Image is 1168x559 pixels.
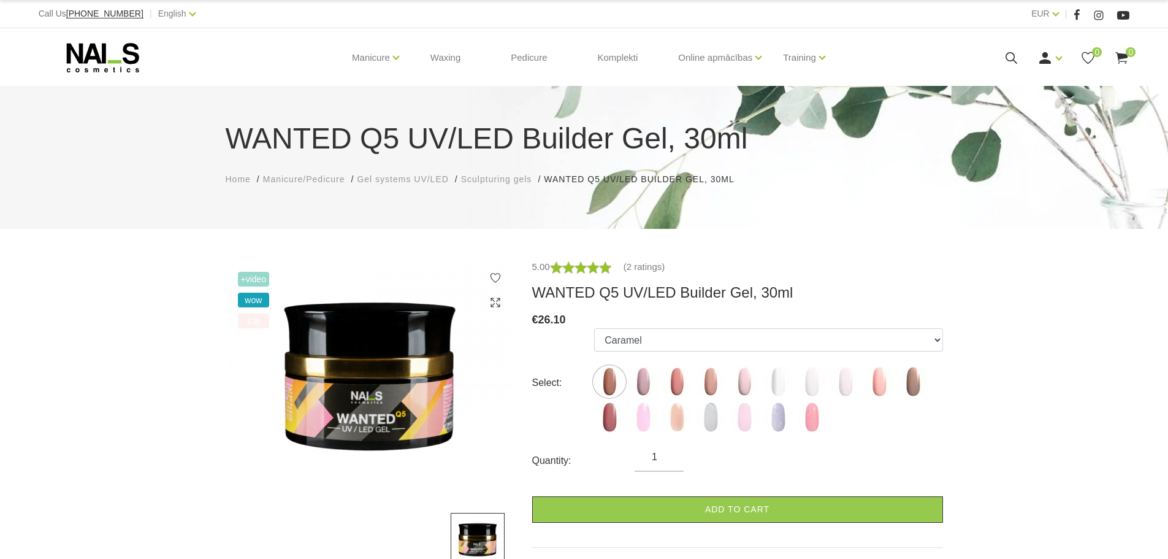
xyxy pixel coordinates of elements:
img: ... [796,402,827,433]
a: Gel systems UV/LED [357,173,448,186]
a: Training [783,33,816,82]
a: Waxing [421,28,470,87]
div: Quantity: [532,451,635,471]
img: ... [594,402,625,433]
span: +Video [238,272,270,287]
span: wow [238,293,270,307]
img: ... [830,366,861,397]
img: ... [662,366,692,397]
span: Sculpturing gels [461,174,532,184]
span: 5.00 [532,261,550,272]
div: Select: [532,373,595,393]
img: ... [628,402,658,433]
span: Home [226,174,251,184]
a: Pedicure [501,28,557,87]
span: 0 [1126,47,1136,57]
img: ... [729,402,760,433]
img: ... [864,366,895,397]
span: | [150,6,152,21]
span: top [238,314,270,328]
a: English [158,6,186,21]
a: [PHONE_NUMBER] [66,9,143,18]
a: Manicure [352,33,390,82]
label: Nav atlikumā [864,366,895,397]
img: ... [898,366,928,397]
a: 0 [1114,50,1129,66]
img: ... [628,366,658,397]
span: 26.10 [538,314,566,326]
img: ... [695,366,726,397]
span: 0 [1092,47,1102,57]
a: Add to cart [532,496,943,523]
a: Sculpturing gels [461,173,532,186]
img: ... [796,366,827,397]
a: (2 ratings) [624,260,665,274]
img: ... [226,260,514,495]
h1: WANTED Q5 UV/LED Builder Gel, 30ml [226,117,943,161]
img: ... [729,366,760,397]
img: ... [695,402,726,433]
img: ... [594,366,625,397]
a: Komplekti [587,28,647,87]
a: EUR [1031,6,1050,21]
img: ... [763,366,793,397]
a: Online apmācības [678,33,752,82]
a: Manicure/Pedicure [263,173,345,186]
span: Gel systems UV/LED [357,174,448,184]
a: 0 [1080,50,1096,66]
h3: WANTED Q5 UV/LED Builder Gel, 30ml [532,283,943,302]
a: Home [226,173,251,186]
li: WANTED Q5 UV/LED Builder Gel, 30ml [544,173,746,186]
span: € [532,314,538,326]
span: Manicure/Pedicure [263,174,345,184]
span: | [1065,6,1067,21]
div: Call Us [39,6,143,21]
img: ... [662,402,692,433]
img: ... [763,402,793,433]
